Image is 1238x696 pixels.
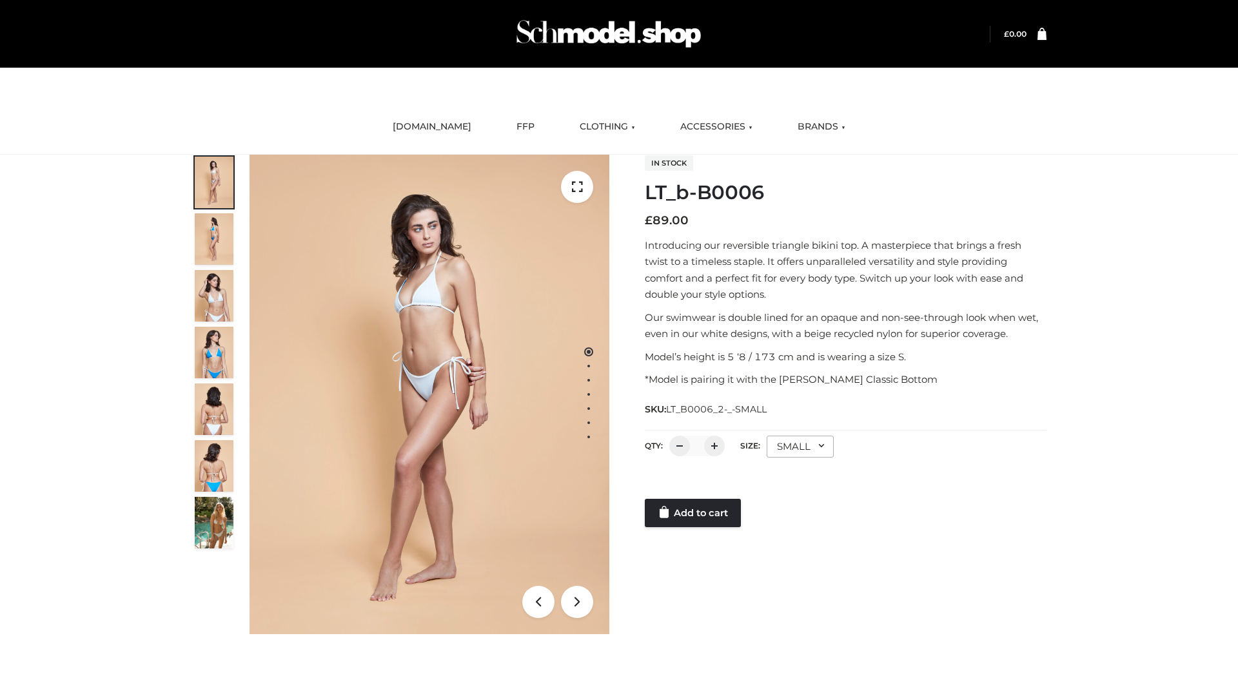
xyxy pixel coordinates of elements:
[1004,29,1027,39] bdi: 0.00
[645,155,693,171] span: In stock
[1004,29,1009,39] span: £
[195,383,233,435] img: ArielClassicBikiniTop_CloudNine_AzureSky_OW114ECO_7-scaled.jpg
[788,113,855,141] a: BRANDS
[383,113,481,141] a: [DOMAIN_NAME]
[507,113,544,141] a: FFP
[666,403,767,415] span: LT_B0006_2-_-SMALL
[767,436,834,458] div: SMALL
[1004,29,1027,39] a: £0.00
[250,155,609,634] img: ArielClassicBikiniTop_CloudNine_AzureSky_OW114ECO_1
[645,213,689,227] bdi: 89.00
[645,401,768,417] span: SKU:
[195,270,233,322] img: ArielClassicBikiniTop_CloudNine_AzureSky_OW114ECO_3-scaled.jpg
[645,441,663,450] label: QTY:
[740,441,760,450] label: Size:
[645,181,1046,204] h1: LT_b-B0006
[195,497,233,548] img: Arieltop_CloudNine_AzureSky2.jpg
[645,499,741,527] a: Add to cart
[645,371,1046,388] p: *Model is pairing it with the [PERSON_NAME] Classic Bottom
[195,327,233,378] img: ArielClassicBikiniTop_CloudNine_AzureSky_OW114ECO_4-scaled.jpg
[195,440,233,492] img: ArielClassicBikiniTop_CloudNine_AzureSky_OW114ECO_8-scaled.jpg
[645,213,653,227] span: £
[671,113,762,141] a: ACCESSORIES
[570,113,645,141] a: CLOTHING
[195,213,233,265] img: ArielClassicBikiniTop_CloudNine_AzureSky_OW114ECO_2-scaled.jpg
[645,309,1046,342] p: Our swimwear is double lined for an opaque and non-see-through look when wet, even in our white d...
[645,237,1046,303] p: Introducing our reversible triangle bikini top. A masterpiece that brings a fresh twist to a time...
[645,349,1046,365] p: Model’s height is 5 ‘8 / 173 cm and is wearing a size S.
[512,8,705,59] img: Schmodel Admin 964
[195,157,233,208] img: ArielClassicBikiniTop_CloudNine_AzureSky_OW114ECO_1-scaled.jpg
